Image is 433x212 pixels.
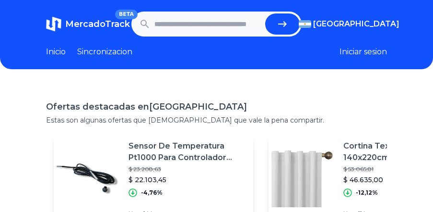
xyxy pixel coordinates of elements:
[141,189,163,197] p: -4,76%
[77,46,132,58] a: Sincronizacion
[129,175,246,185] p: $ 22.103,45
[46,46,66,58] a: Inicio
[313,18,399,30] span: [GEOGRAPHIC_DATA]
[46,16,61,32] img: MercadoTrack
[129,165,246,173] p: $ 23.208,63
[299,18,387,30] button: [GEOGRAPHIC_DATA]
[129,140,246,163] p: Sensor De Temperatura Pt1000 Para Controlador (repuesto)
[46,115,387,125] p: Estas son algunas ofertas que [DEMOGRAPHIC_DATA] que vale la pena compartir.
[46,16,130,32] a: MercadoTrackBETA
[115,10,138,19] span: BETA
[339,46,387,58] button: Iniciar sesion
[65,19,130,29] span: MercadoTrack
[356,189,378,197] p: -12,12%
[299,20,311,28] img: Argentina
[46,100,387,113] h1: Ofertas destacadas en [GEOGRAPHIC_DATA]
